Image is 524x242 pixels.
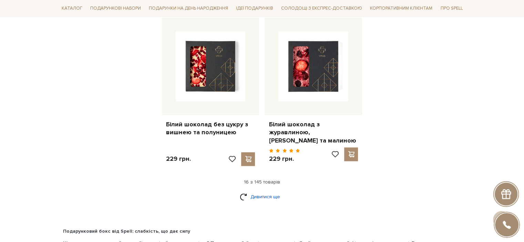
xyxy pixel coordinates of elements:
p: 229 грн. [269,155,300,163]
span: Подарункові набори [88,3,144,14]
b: Подарунковий бокс від Spell: слабкість, що дає силу [63,228,190,234]
a: Білий шоколад без цукру з вишнею та полуницею [166,120,255,137]
span: Каталог [59,3,85,14]
span: Подарунки на День народження [146,3,231,14]
p: 229 грн. [166,155,191,163]
div: 16 з 145 товарів [56,179,468,185]
span: Про Spell [438,3,465,14]
a: Корпоративним клієнтам [367,3,435,14]
a: Білий шоколад з журавлиною, [PERSON_NAME] та малиною [269,120,358,145]
span: Ідеї подарунків [233,3,276,14]
a: Солодощі з експрес-доставкою [278,3,365,14]
a: Дивитися ще [240,191,285,203]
